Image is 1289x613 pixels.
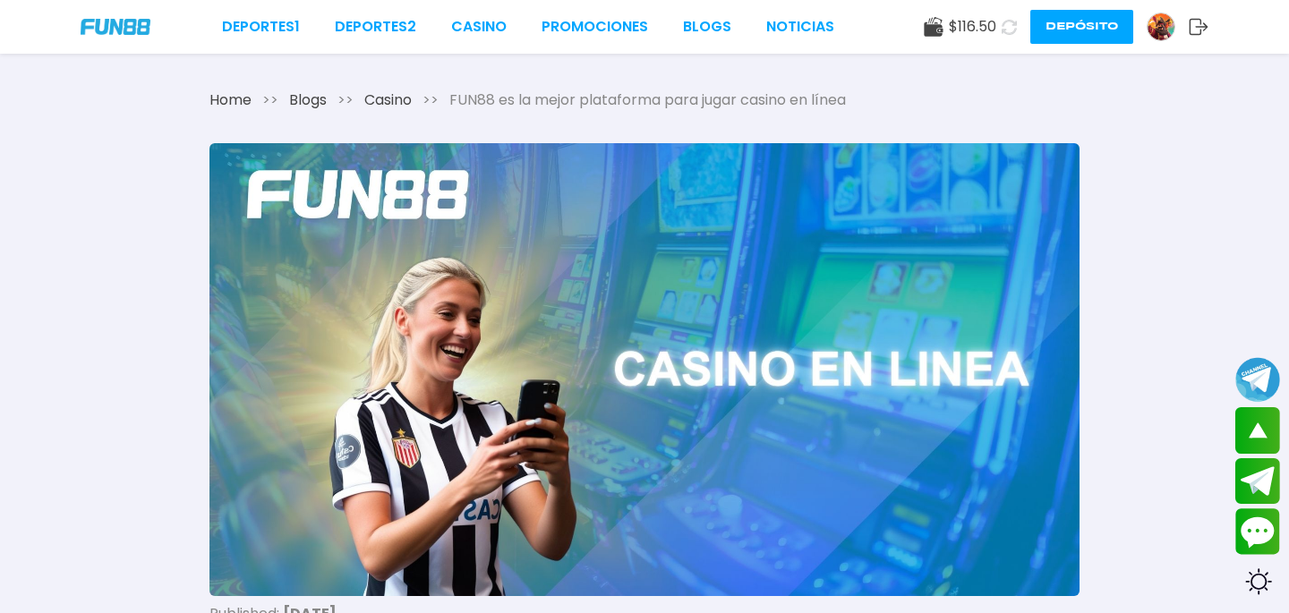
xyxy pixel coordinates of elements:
[766,16,834,38] a: NOTICIAS
[335,16,416,38] a: Deportes2
[81,19,150,34] img: Company Logo
[683,16,731,38] a: BLOGS
[262,89,278,111] span: >>
[1235,407,1280,454] button: scroll up
[451,16,507,38] a: CASINO
[1235,356,1280,403] button: Join telegram channel
[209,143,1080,596] img: FUN88 es la mejor plataforma para jugar casino en línea
[423,89,439,111] span: >>
[1030,10,1133,44] button: Depósito
[337,89,354,111] span: >>
[364,89,412,111] span: Casino
[449,89,846,111] span: FUN88 es la mejor plataforma para jugar casino en línea
[1147,13,1189,41] a: Avatar
[1235,559,1280,604] div: Switch theme
[949,16,996,38] span: $ 116.50
[1235,458,1280,505] button: Join telegram
[1235,508,1280,555] button: Contact customer service
[1148,13,1174,40] img: Avatar
[542,16,648,38] a: Promociones
[289,89,327,111] a: Blogs
[209,89,252,111] a: Home
[222,16,300,38] a: Deportes1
